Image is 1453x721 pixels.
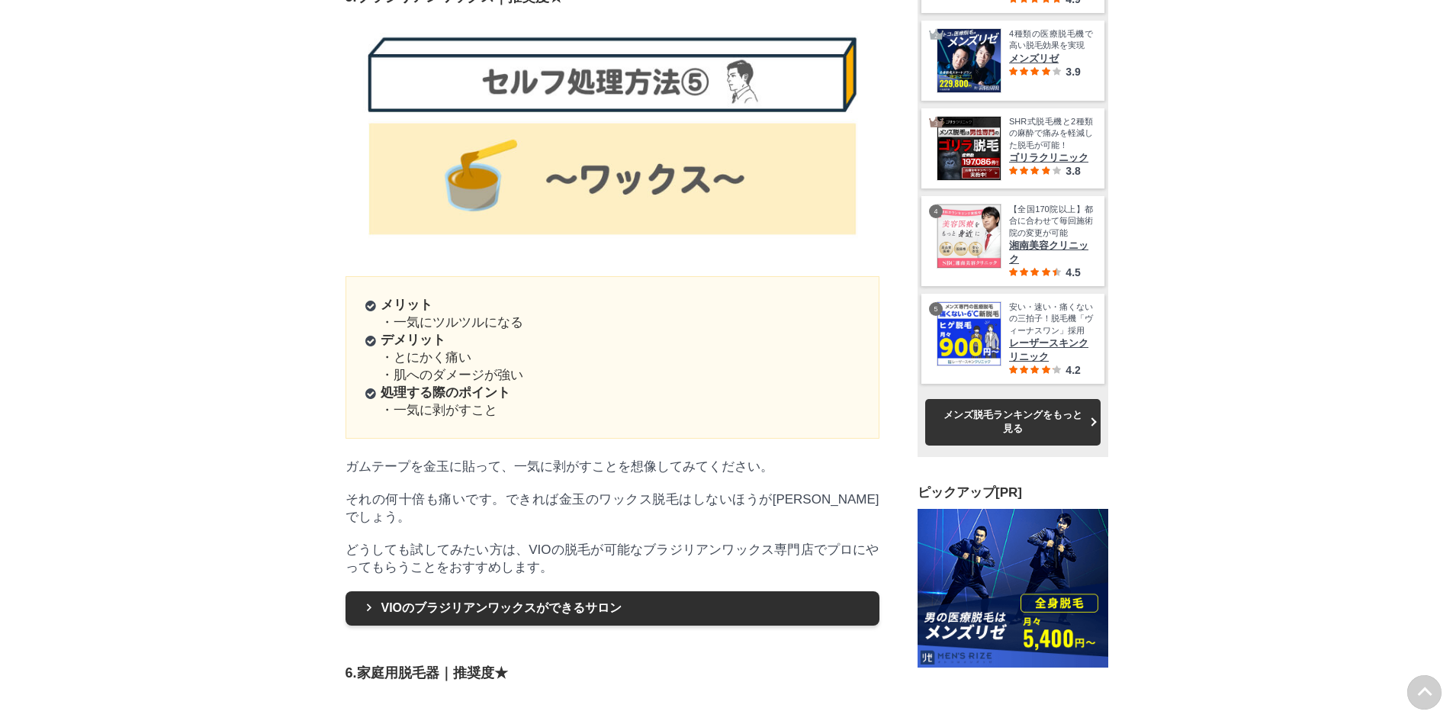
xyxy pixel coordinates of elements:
span: SHR式脱毛機と2種類の麻酔で痛みを軽減した脱毛が可能！ [1009,116,1093,151]
h3: ピックアップ[PR] [918,484,1108,501]
span: 【全国170院以上】都合に合わせて毎回施術院の変更が可能 [1009,204,1093,239]
span: 安い・速い・痛くないの三拍子！脱毛機「ヴィーナスワン」採用 [1009,301,1093,336]
p: どうしても試してみたい方は、VIOの脱毛が可能なブラジリアンワックス専門店でプロにやってもらうことをおすすめします。 [346,541,879,576]
span: メンズリゼ [1009,52,1093,66]
span: 湘南美容クリニック [1009,239,1093,266]
img: レーザースキンクリニック [937,302,1001,365]
span: 3.9 [1066,66,1080,78]
strong: VIOのブラジリアンワックスができるサロン [381,601,622,614]
li: ・一気にツルツルになる [365,296,860,331]
a: メンズ脱毛ランキングをもっと見る [925,399,1101,445]
span: 4.5 [1066,266,1080,278]
strong: デメリット [381,333,445,347]
span: レーザースキンクリニック [1009,336,1093,364]
span: 4種類の医療脱毛機で高い脱毛効果を実現 [1009,28,1093,52]
img: 処理方法 ワックス [346,21,879,249]
img: オトコの医療脱毛はメンズリゼ [937,29,1001,92]
strong: 処理する際のポイント [381,385,510,400]
li: ・とにかく痛い ・肌へのダメージが強い [365,331,860,384]
img: 湘南美容クリニック [937,204,1001,268]
p: ガムテープを金玉に貼って、一気に剥がすことを想像してみてください。 [346,458,879,475]
a: 湘南美容クリニック 【全国170院以上】都合に合わせて毎回施術院の変更が可能 湘南美容クリニック 4.5 [937,204,1093,278]
img: 免田脱毛は男性専門のゴリラ脱毛 [937,117,1001,180]
span: ｜推奨度★ [346,665,508,681]
strong: 6.家庭用脱毛器 [346,665,439,681]
li: ・一気に剥がすこと [365,384,860,419]
strong: メリット [381,298,432,312]
span: 3.8 [1066,165,1080,177]
span: 4.2 [1066,364,1080,376]
a: 免田脱毛は男性専門のゴリラ脱毛 SHR式脱毛機と2種類の麻酔で痛みを軽減した脱毛が可能！ ゴリラクリニック 3.8 [937,116,1093,181]
a: レーザースキンクリニック 安い・速い・痛くないの三拍子！脱毛機「ヴィーナスワン」採用 レーザースキンクリニック 4.2 [937,301,1093,376]
img: PAGE UP [1407,675,1442,710]
a: オトコの医療脱毛はメンズリゼ 4種類の医療脱毛機で高い脱毛効果を実現 メンズリゼ 3.9 [937,28,1093,93]
p: それの何十倍も痛いです。できれば金玉のワックス脱毛はしないほうが[PERSON_NAME]でしょう。 [346,491,879,526]
span: ゴリラクリニック [1009,151,1093,165]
